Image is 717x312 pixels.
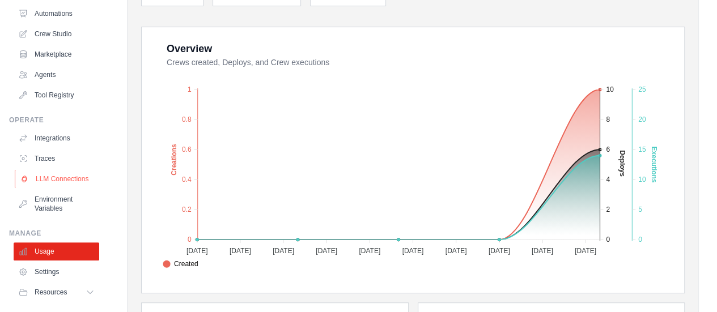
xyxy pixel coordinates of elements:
[167,41,212,57] div: Overview
[9,116,99,125] div: Operate
[188,86,192,93] tspan: 1
[35,288,67,297] span: Resources
[14,283,99,301] button: Resources
[14,86,99,104] a: Tool Registry
[14,242,99,260] a: Usage
[638,116,646,123] tspan: 20
[14,149,99,168] a: Traces
[638,146,646,153] tspan: 15
[638,176,646,183] tspan: 10
[182,146,192,153] tspan: 0.6
[606,86,614,93] tspan: 10
[575,247,596,255] tspan: [DATE]
[532,247,553,255] tspan: [DATE]
[489,247,510,255] tspan: [DATE]
[638,86,646,93] tspan: 25
[182,116,192,123] tspan: 0.8
[359,247,380,255] tspan: [DATE]
[14,263,99,281] a: Settings
[14,190,99,217] a: Environment Variables
[182,206,192,213] tspan: 0.2
[182,176,192,183] tspan: 0.4
[316,247,337,255] tspan: [DATE]
[14,5,99,23] a: Automations
[618,150,626,177] text: Deploys
[163,259,198,269] span: Created
[9,229,99,238] div: Manage
[273,247,294,255] tspan: [DATE]
[402,247,423,255] tspan: [DATE]
[606,236,610,243] tspan: 0
[606,206,610,213] tspan: 2
[167,57,671,68] dt: Crews created, Deploys, and Crew executions
[230,247,251,255] tspan: [DATE]
[186,247,208,255] tspan: [DATE]
[606,176,610,183] tspan: 4
[188,236,192,243] tspan: 0
[14,45,99,63] a: Marketplace
[638,206,642,213] tspan: 5
[14,129,99,147] a: Integrations
[606,116,610,123] tspan: 8
[638,236,642,243] tspan: 0
[14,66,99,84] a: Agents
[14,25,99,43] a: Crew Studio
[15,170,100,188] a: LLM Connections
[606,146,610,153] tspan: 6
[170,144,178,176] text: Creations
[650,147,658,183] text: Executions
[446,247,467,255] tspan: [DATE]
